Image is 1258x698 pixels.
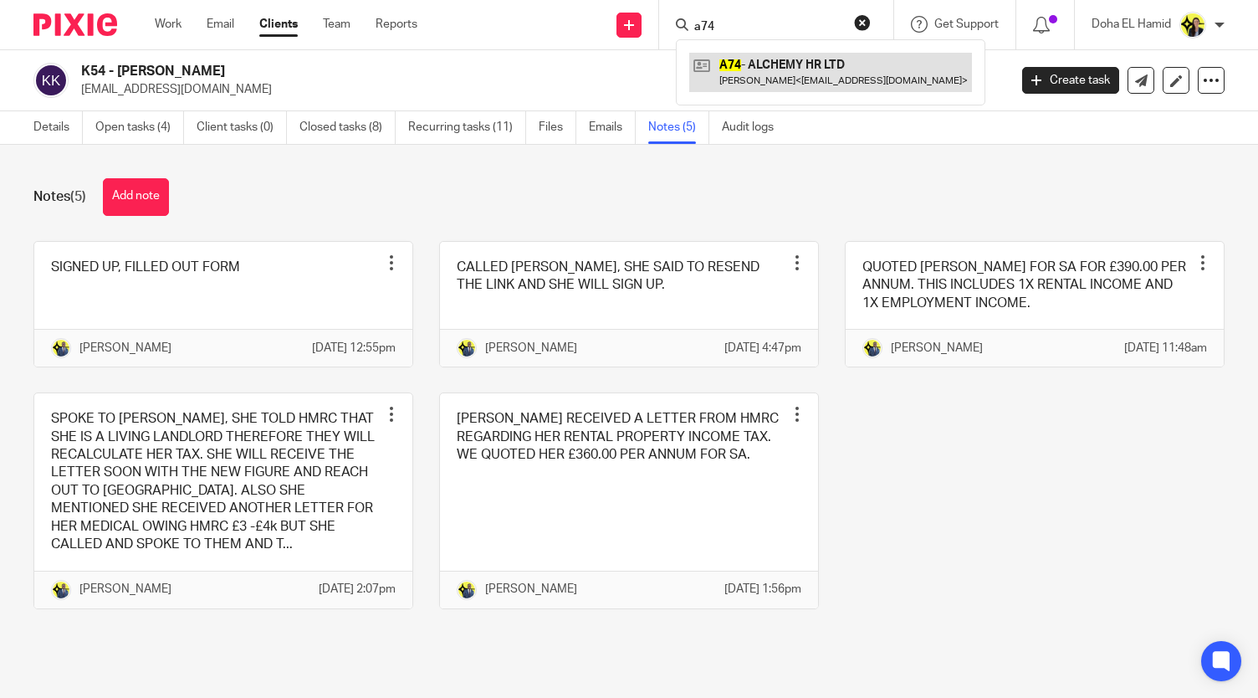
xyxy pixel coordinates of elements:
[862,338,882,358] img: Dennis-Starbridge.jpg
[1092,16,1171,33] p: Doha EL Hamid
[95,111,184,144] a: Open tasks (4)
[259,16,298,33] a: Clients
[408,111,526,144] a: Recurring tasks (11)
[79,340,171,357] p: [PERSON_NAME]
[70,190,86,203] span: (5)
[51,580,71,600] img: Dennis-Starbridge.jpg
[33,63,69,98] img: svg%3E
[934,18,999,30] span: Get Support
[1022,67,1119,94] a: Create task
[457,338,477,358] img: Dennis-Starbridge.jpg
[1179,12,1206,38] img: Doha-Starbridge.jpg
[539,111,576,144] a: Files
[312,340,396,357] p: [DATE] 12:55pm
[155,16,182,33] a: Work
[589,111,636,144] a: Emails
[485,340,577,357] p: [PERSON_NAME]
[854,14,871,31] button: Clear
[81,63,814,80] h2: K54 - [PERSON_NAME]
[724,581,801,598] p: [DATE] 1:56pm
[376,16,417,33] a: Reports
[319,581,396,598] p: [DATE] 2:07pm
[722,111,786,144] a: Audit logs
[724,340,801,357] p: [DATE] 4:47pm
[323,16,350,33] a: Team
[51,338,71,358] img: Dennis-Starbridge.jpg
[648,111,709,144] a: Notes (5)
[891,340,983,357] p: [PERSON_NAME]
[207,16,234,33] a: Email
[1124,340,1207,357] p: [DATE] 11:48am
[33,111,83,144] a: Details
[299,111,396,144] a: Closed tasks (8)
[485,581,577,598] p: [PERSON_NAME]
[33,13,117,36] img: Pixie
[81,81,997,98] p: [EMAIL_ADDRESS][DOMAIN_NAME]
[103,178,169,216] button: Add note
[197,111,287,144] a: Client tasks (0)
[33,188,86,206] h1: Notes
[693,20,843,35] input: Search
[79,581,171,598] p: [PERSON_NAME]
[457,580,477,600] img: Dennis-Starbridge.jpg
